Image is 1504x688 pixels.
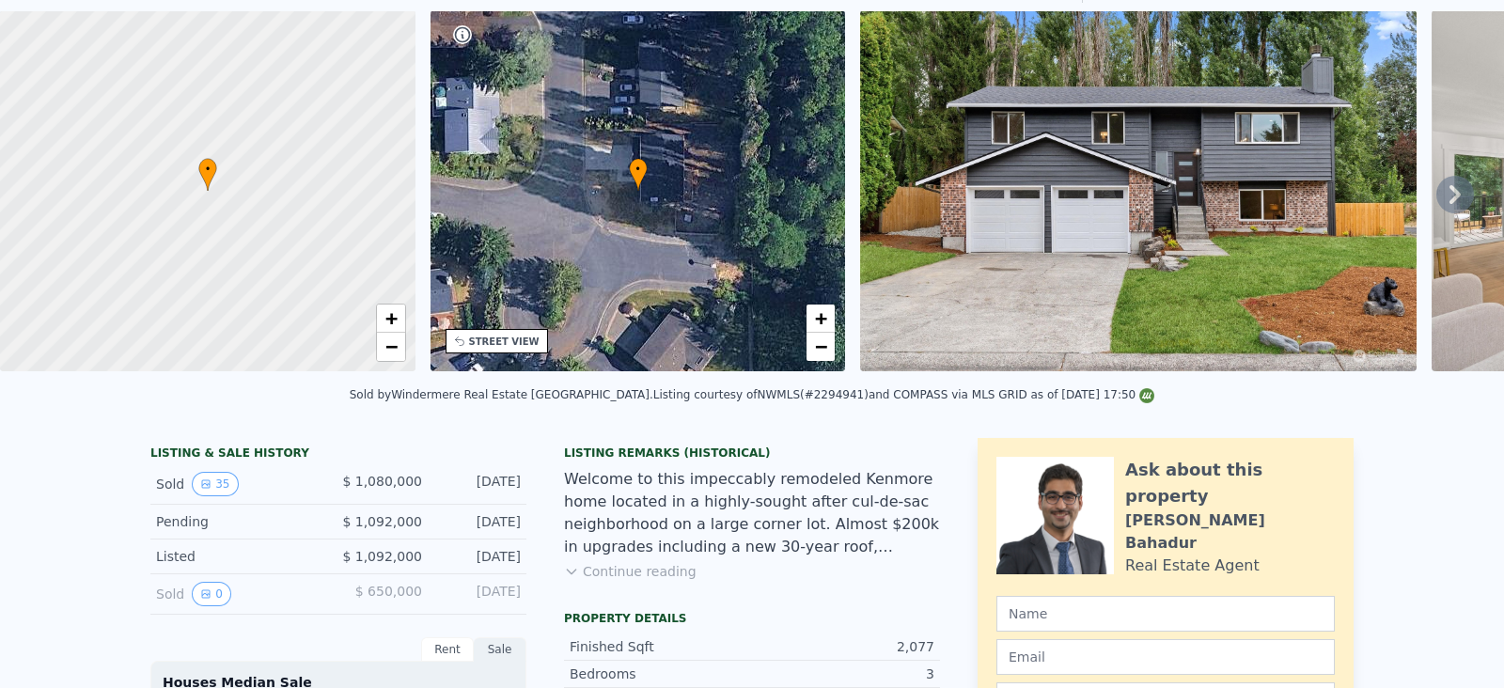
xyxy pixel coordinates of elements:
[570,637,752,656] div: Finished Sqft
[437,547,521,566] div: [DATE]
[1139,388,1154,403] img: NWMLS Logo
[752,665,934,683] div: 3
[437,472,521,496] div: [DATE]
[996,596,1335,632] input: Name
[156,582,323,606] div: Sold
[815,335,827,358] span: −
[377,333,405,361] a: Zoom out
[377,305,405,333] a: Zoom in
[192,582,231,606] button: View historical data
[629,161,648,178] span: •
[996,639,1335,675] input: Email
[437,582,521,606] div: [DATE]
[469,335,540,349] div: STREET VIEW
[653,388,1154,401] div: Listing courtesy of NWMLS (#2294941) and COMPASS via MLS GRID as of [DATE] 17:50
[198,161,217,178] span: •
[1125,555,1260,577] div: Real Estate Agent
[192,472,238,496] button: View historical data
[860,10,1417,371] img: Sale: 115072414 Parcel: 98348356
[564,446,940,461] div: Listing Remarks (Historical)
[564,611,940,626] div: Property details
[1125,509,1335,555] div: [PERSON_NAME] Bahadur
[564,468,940,558] div: Welcome to this impeccably remodeled Kenmore home located in a highly-sought after cul-de-sac nei...
[437,512,521,531] div: [DATE]
[752,637,934,656] div: 2,077
[342,474,422,489] span: $ 1,080,000
[1125,457,1335,509] div: Ask about this property
[564,562,697,581] button: Continue reading
[474,637,526,662] div: Sale
[150,446,526,464] div: LISTING & SALE HISTORY
[350,388,653,401] div: Sold by Windermere Real Estate [GEOGRAPHIC_DATA] .
[355,584,422,599] span: $ 650,000
[156,512,323,531] div: Pending
[342,514,422,529] span: $ 1,092,000
[807,333,835,361] a: Zoom out
[342,549,422,564] span: $ 1,092,000
[807,305,835,333] a: Zoom in
[629,158,648,191] div: •
[198,158,217,191] div: •
[384,335,397,358] span: −
[570,665,752,683] div: Bedrooms
[384,306,397,330] span: +
[156,472,323,496] div: Sold
[815,306,827,330] span: +
[421,637,474,662] div: Rent
[156,547,323,566] div: Listed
